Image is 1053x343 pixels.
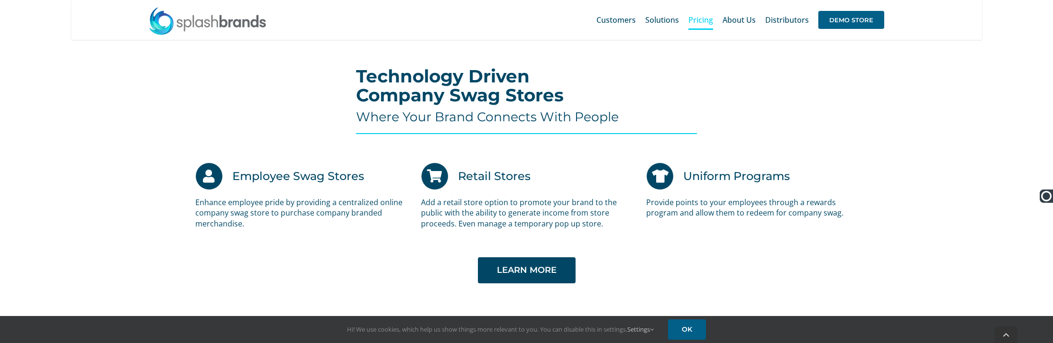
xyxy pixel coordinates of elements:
[818,11,884,29] span: DEMO STORE
[818,5,884,35] a: DEMO STORE
[347,325,654,334] span: Hi! We use cookies, which help us show things more relevant to you. You can disable this in setti...
[478,257,576,283] a: LEARN MORE
[421,197,632,229] p: Add a retail store option to promote your brand to the public with the ability to generate income...
[683,162,790,190] h3: Uniform Programs
[596,5,636,35] a: Customers
[765,16,809,24] span: Distributors
[497,265,557,275] span: LEARN MORE
[765,5,809,35] a: Distributors
[645,16,679,24] span: Solutions
[1040,190,1053,203] img: Ooma Logo
[596,5,884,35] nav: Main Menu Sticky
[646,197,858,218] p: Provide points to your employees through a rewards program and allow them to redeem for company s...
[232,162,364,190] h3: Employee Swag Stores
[627,325,654,334] a: Settings
[688,5,713,35] a: Pricing
[195,197,407,229] p: Enhance employee pride by providing a centralized online company swag store to purchase company b...
[668,319,706,340] a: OK
[723,16,756,24] span: About Us
[688,16,713,24] span: Pricing
[356,109,697,125] h4: Where Your Brand Connects With People
[458,162,531,190] h3: Retail Stores
[356,67,697,105] h2: Technology Driven Company Swag Stores
[148,7,267,35] img: SplashBrands.com Logo
[596,16,636,24] span: Customers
